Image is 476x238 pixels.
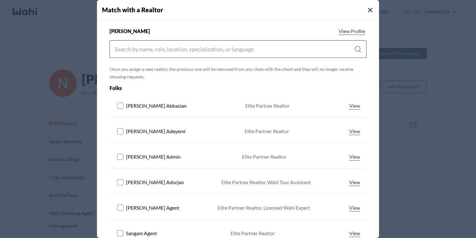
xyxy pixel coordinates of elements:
a: View profile [337,27,366,35]
a: View profile [348,102,361,110]
a: View profile [348,204,361,212]
div: Elite Partner Realtor [242,153,286,161]
span: [PERSON_NAME] Abbasian [126,102,187,110]
div: Folks [110,84,315,92]
h4: Match with a Realtor [102,5,379,14]
div: Elite Partner Realtor [245,127,289,135]
span: Sangam Agent [126,229,157,237]
div: Elite Partner Realtor, Wahi Tour Assistant [221,178,311,186]
div: Elite Partner Realtor [230,229,275,237]
p: Once you assign a new realtor, the previous one will be removed from any chats with the client an... [110,65,366,81]
div: Elite Partner Realtor [245,102,290,110]
span: [PERSON_NAME] Agent [126,204,179,212]
a: View profile [348,127,361,135]
button: Close Modal [366,6,374,14]
span: [PERSON_NAME] Admin [126,153,181,161]
a: View profile [348,229,361,237]
div: Elite Partner Realtor, Licensed Wahi Expert [218,204,310,212]
span: [PERSON_NAME] Adorjan [126,178,184,186]
a: View profile [348,178,361,186]
span: [PERSON_NAME] [110,27,150,35]
a: View profile [348,153,361,161]
input: Search input [115,43,354,55]
span: [PERSON_NAME] Adeyemi [126,127,185,135]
